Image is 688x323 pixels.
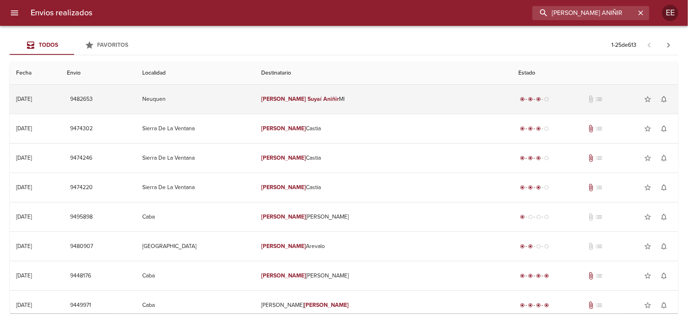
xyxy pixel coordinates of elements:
button: Activar notificaciones [656,268,672,284]
p: 1 - 25 de 613 [611,41,636,49]
div: [DATE] [16,154,32,161]
button: 9474246 [67,151,96,166]
em: [PERSON_NAME] [261,184,306,191]
div: [DATE] [16,125,32,132]
div: Abrir información de usuario [662,5,678,21]
span: No tiene pedido asociado [595,301,603,309]
span: radio_button_checked [536,126,541,131]
span: 9474302 [70,124,93,134]
div: [DATE] [16,213,32,220]
div: [DATE] [16,243,32,250]
span: radio_button_unchecked [536,244,541,249]
span: notifications_none [660,301,668,309]
div: [DATE] [16,184,32,191]
span: radio_button_checked [544,303,549,308]
span: radio_button_checked [520,156,525,160]
span: No tiene documentos adjuntos [587,95,595,103]
span: 9448176 [70,271,91,281]
h6: Envios realizados [31,6,92,19]
em: [PERSON_NAME] [261,243,306,250]
button: Activar notificaciones [656,238,672,254]
span: radio_button_checked [528,273,533,278]
span: Tiene documentos adjuntos [587,301,595,309]
td: Castia [255,144,512,173]
button: menu [5,3,24,23]
span: 9480907 [70,242,93,252]
span: Tiene documentos adjuntos [587,183,595,192]
td: Caba [136,202,255,231]
span: radio_button_checked [520,97,525,102]
span: radio_button_checked [520,185,525,190]
span: radio_button_checked [520,215,525,219]
td: Castia [255,114,512,143]
span: star_border [644,125,652,133]
span: No tiene pedido asociado [595,242,603,250]
button: Agregar a favoritos [640,297,656,313]
span: 9482653 [70,94,93,104]
button: Activar notificaciones [656,209,672,225]
th: Localidad [136,62,255,85]
span: radio_button_checked [528,97,533,102]
td: Sierra De La Ventana [136,144,255,173]
span: radio_button_unchecked [528,215,533,219]
span: Tiene documentos adjuntos [587,125,595,133]
button: Agregar a favoritos [640,121,656,137]
button: 9448176 [67,269,94,283]
button: 9495898 [67,210,96,225]
th: Destinatario [255,62,512,85]
span: No tiene pedido asociado [595,213,603,221]
span: radio_button_checked [536,97,541,102]
span: Tiene documentos adjuntos [587,272,595,280]
span: radio_button_unchecked [544,97,549,102]
button: 9474302 [67,121,96,136]
span: radio_button_checked [528,126,533,131]
span: Tiene documentos adjuntos [587,154,595,162]
span: No tiene documentos adjuntos [587,213,595,221]
span: radio_button_checked [536,185,541,190]
span: notifications_none [660,183,668,192]
button: Agregar a favoritos [640,91,656,107]
div: [DATE] [16,272,32,279]
button: Activar notificaciones [656,91,672,107]
input: buscar [532,6,636,20]
span: radio_button_checked [528,156,533,160]
span: radio_button_checked [528,185,533,190]
span: notifications_none [660,125,668,133]
span: star_border [644,154,652,162]
td: Castia [255,173,512,202]
div: En viaje [518,95,551,103]
span: radio_button_checked [536,273,541,278]
span: radio_button_checked [528,303,533,308]
div: [DATE] [16,302,32,308]
button: 9482653 [67,92,96,107]
span: No tiene pedido asociado [595,272,603,280]
span: radio_button_unchecked [544,156,549,160]
span: radio_button_checked [536,156,541,160]
button: Activar notificaciones [656,121,672,137]
td: Neuquen [136,85,255,114]
span: radio_button_checked [520,273,525,278]
span: radio_button_checked [520,244,525,249]
span: radio_button_unchecked [544,185,549,190]
button: 9449971 [67,298,94,313]
th: Envio [60,62,136,85]
span: notifications_none [660,95,668,103]
th: Fecha [10,62,60,85]
div: Entregado [518,272,551,280]
button: Agregar a favoritos [640,209,656,225]
td: Caba [136,291,255,320]
span: radio_button_checked [520,126,525,131]
div: [DATE] [16,96,32,102]
td: [PERSON_NAME] [255,291,512,320]
span: star_border [644,95,652,103]
span: No tiene pedido asociado [595,183,603,192]
td: Sierra De La Ventana [136,114,255,143]
button: Agregar a favoritos [640,179,656,196]
span: radio_button_unchecked [544,215,549,219]
em: [PERSON_NAME] [261,125,306,132]
em: [PERSON_NAME] [261,272,306,279]
span: radio_button_checked [536,303,541,308]
td: [PERSON_NAME] [255,202,512,231]
td: Arevalo [255,232,512,261]
span: radio_button_checked [528,244,533,249]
